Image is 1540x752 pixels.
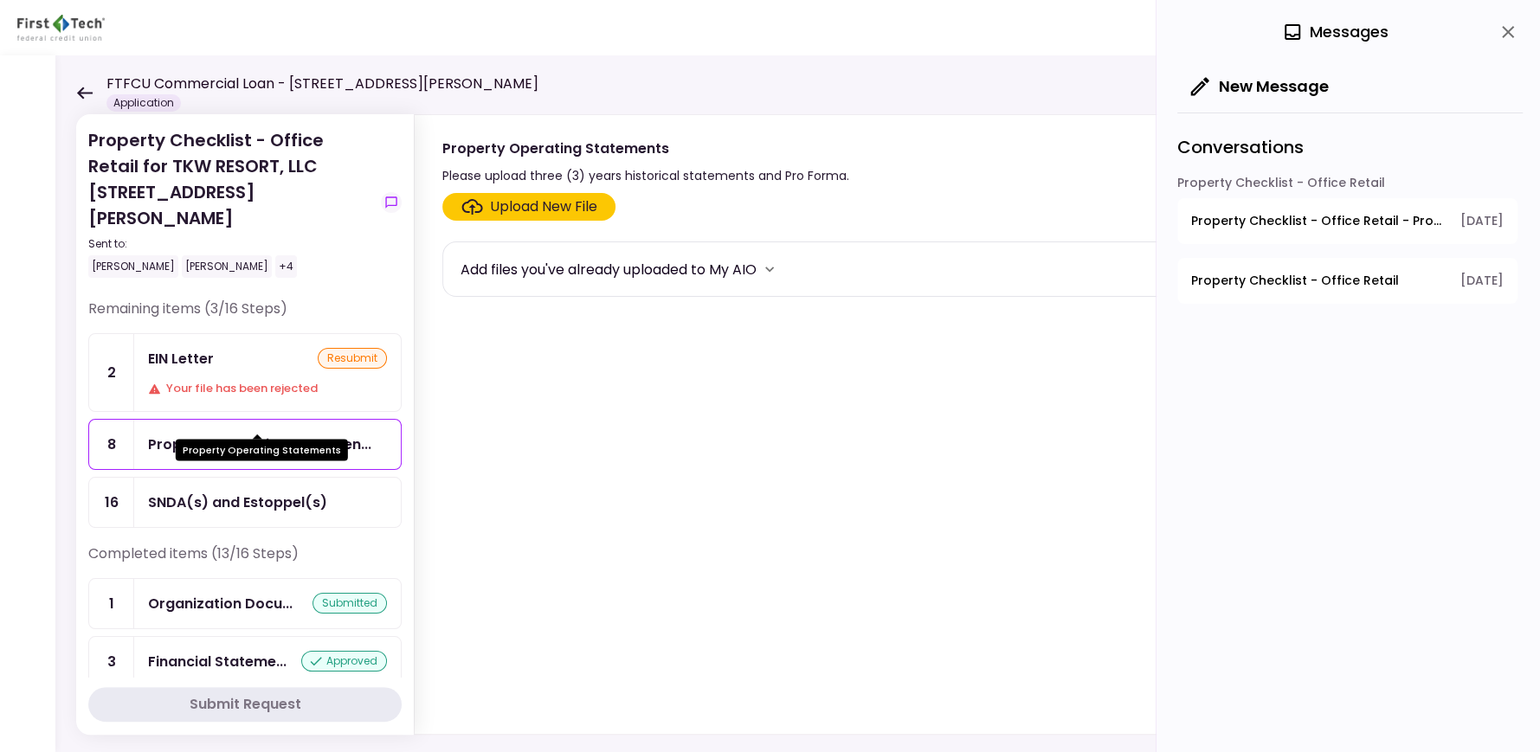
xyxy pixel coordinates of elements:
span: [DATE] [1460,212,1504,230]
button: New Message [1177,64,1343,109]
div: 1 [89,579,134,628]
h1: FTFCU Commercial Loan - [STREET_ADDRESS][PERSON_NAME] [106,74,538,94]
div: approved [301,651,387,672]
div: 3 [89,637,134,686]
button: more [757,256,783,282]
div: resubmit [318,348,387,369]
div: +4 [275,255,297,278]
div: submitted [313,593,387,614]
div: [PERSON_NAME] [88,255,178,278]
div: 16 [89,478,134,527]
div: Conversations [1177,112,1523,174]
div: Property Operating Statements [442,138,849,159]
div: Property Checklist - Office Retail for TKW RESORT, LLC [STREET_ADDRESS][PERSON_NAME] [88,127,374,278]
button: show-messages [381,192,402,213]
span: [DATE] [1460,272,1504,290]
div: EIN Letter [148,348,214,370]
button: open-conversation [1177,258,1517,304]
span: Click here to upload the required document [442,193,615,221]
span: Property Checklist - Office Retail - Property Hazard Insurance Policy and Liability Insurance Policy [1191,212,1448,230]
div: 8 [89,420,134,469]
div: 2 [89,334,134,411]
div: Your file has been rejected [148,380,387,397]
div: Property Operating Statements [148,434,371,455]
button: Submit Request [88,687,402,722]
div: Please upload three (3) years historical statements and Pro Forma. [442,165,849,186]
div: Sent to: [88,236,374,252]
div: Upload New File [490,196,597,217]
a: 16SNDA(s) and Estoppel(s) [88,477,402,528]
div: Completed items (13/16 Steps) [88,543,402,578]
a: 8Property Operating Statements [88,419,402,470]
div: Submit Request [190,694,301,715]
div: [PERSON_NAME] [182,255,272,278]
div: Add files you've already uploaded to My AIO [461,259,757,280]
div: Organization Documents for Borrowing Entity [148,593,293,614]
img: Partner icon [17,15,105,41]
div: Financial Statement - Borrower [148,651,287,672]
div: Messages [1282,19,1389,45]
div: Property Operating Statements [176,440,348,461]
div: Remaining items (3/16 Steps) [88,299,402,333]
div: Application [106,94,181,112]
div: SNDA(s) and Estoppel(s) [148,492,327,513]
a: 1Organization Documents for Borrowing Entitysubmitted [88,578,402,629]
a: 3Financial Statement - Borrowerapproved [88,636,402,687]
div: Property Checklist - Office Retail [1177,174,1517,198]
span: Property Checklist - Office Retail [1191,272,1399,290]
button: open-conversation [1177,198,1517,244]
div: Property Operating StatementsPlease upload three (3) years historical statements and Pro Forma.sh... [414,114,1505,735]
button: close [1493,17,1523,47]
a: 2EIN LetterresubmitYour file has been rejected [88,333,402,412]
